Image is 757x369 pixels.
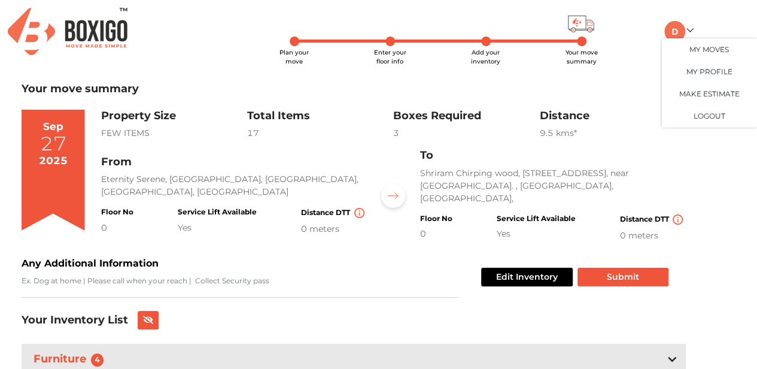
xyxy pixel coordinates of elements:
div: 17 [247,127,393,140]
h3: Distance [539,110,685,123]
h4: Distance DTT [301,208,367,218]
h3: Your Inventory List [22,314,128,327]
button: Edit Inventory [481,268,573,286]
a: My Moves [661,38,757,61]
b: Any Additional Information [22,258,159,269]
h3: From [101,156,367,169]
span: Your move summary [566,49,598,65]
button: LOGOUT [661,105,757,127]
div: Yes [178,222,257,234]
div: 2025 [39,153,68,169]
div: Sep [43,119,63,135]
h3: Total Items [247,110,393,123]
p: Shriram Chirping wood, [STREET_ADDRESS], near [GEOGRAPHIC_DATA]. , [GEOGRAPHIC_DATA], [GEOGRAPHIC... [419,167,685,205]
div: 0 meters [301,223,367,235]
h3: To [419,149,685,162]
h4: Floor No [419,214,452,223]
h3: Property Size [101,110,247,123]
p: Eternity Serene, [GEOGRAPHIC_DATA], [GEOGRAPHIC_DATA], [GEOGRAPHIC_DATA], [GEOGRAPHIC_DATA] [101,173,367,198]
span: Add your inventory [471,49,500,65]
span: 4 [91,353,104,367]
div: 27 [40,134,66,153]
div: 0 meters [619,229,685,242]
div: 3 [393,127,539,140]
span: Plan your move [279,49,309,65]
div: FEW ITEMS [101,127,247,140]
a: Make Estimate [661,83,757,105]
h4: Service Lift Available [496,214,575,223]
h4: Floor No [101,208,133,216]
h3: Furniture [31,350,111,369]
h3: Your move summary [22,83,686,96]
div: 0 [101,222,133,234]
h4: Distance DTT [619,214,685,225]
div: Yes [496,228,575,240]
button: Submit [577,268,668,286]
div: 9.5 km s* [539,127,685,140]
a: My Profile [661,61,757,83]
h4: Service Lift Available [178,208,257,216]
img: Boxigo [8,8,127,55]
h3: Boxes Required [393,110,539,123]
span: Enter your floor info [374,49,406,65]
div: 0 [419,228,452,240]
